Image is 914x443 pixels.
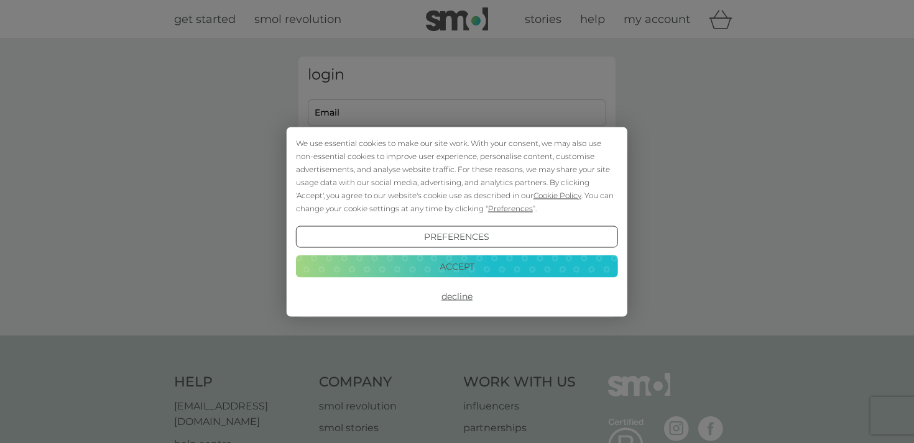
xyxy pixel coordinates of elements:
button: Accept [296,255,618,278]
div: We use essential cookies to make our site work. With your consent, we may also use non-essential ... [296,136,618,214]
div: Cookie Consent Prompt [287,127,627,316]
span: Preferences [488,203,533,212]
span: Cookie Policy [533,190,581,199]
button: Decline [296,285,618,308]
button: Preferences [296,226,618,248]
